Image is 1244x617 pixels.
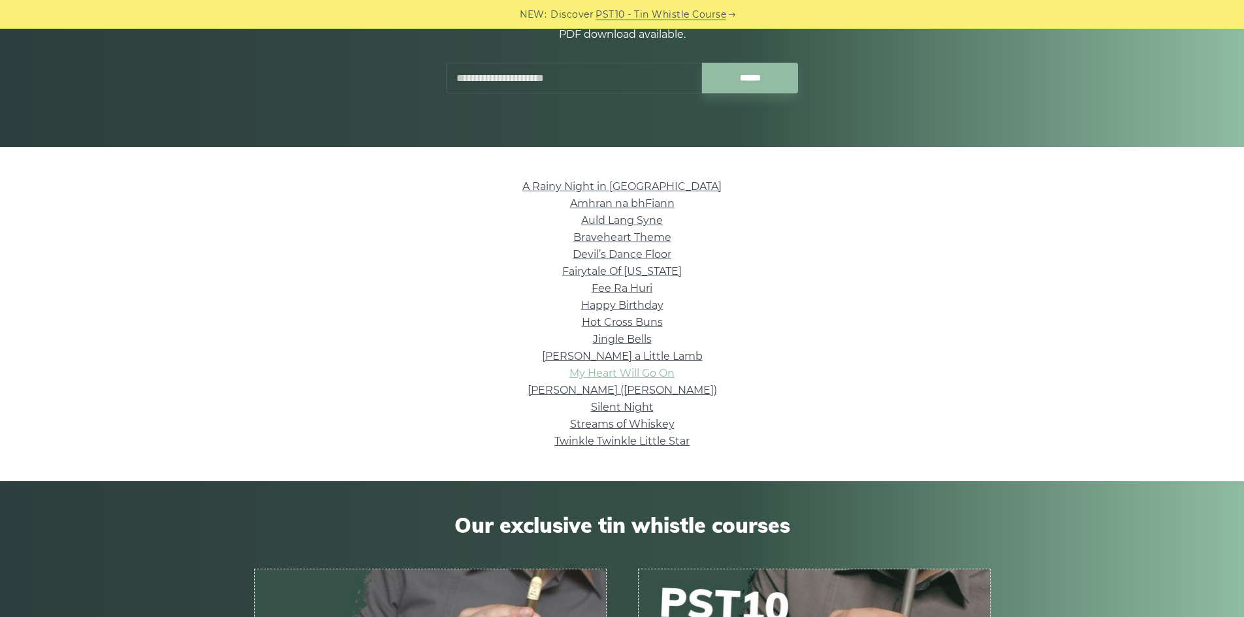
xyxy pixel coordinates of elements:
[581,214,663,227] a: Auld Lang Syne
[592,282,652,294] a: Fee Ra Huri
[520,7,547,22] span: NEW:
[562,265,682,277] a: Fairytale Of [US_STATE]
[593,333,652,345] a: Jingle Bells
[254,513,991,537] span: Our exclusive tin whistle courses
[596,7,726,22] a: PST10 - Tin Whistle Course
[582,316,663,328] a: Hot Cross Buns
[554,435,690,447] a: Twinkle Twinkle Little Star
[570,197,675,210] a: Amhran na bhFiann
[569,367,675,379] a: My Heart Will Go On
[570,418,675,430] a: Streams of Whiskey
[528,384,717,396] a: [PERSON_NAME] ([PERSON_NAME])
[542,350,703,362] a: [PERSON_NAME] a Little Lamb
[550,7,594,22] span: Discover
[591,401,654,413] a: Silent Night
[573,231,671,244] a: Braveheart Theme
[581,299,663,311] a: Happy Birthday
[522,180,722,193] a: A Rainy Night in [GEOGRAPHIC_DATA]
[573,248,671,261] a: Devil’s Dance Floor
